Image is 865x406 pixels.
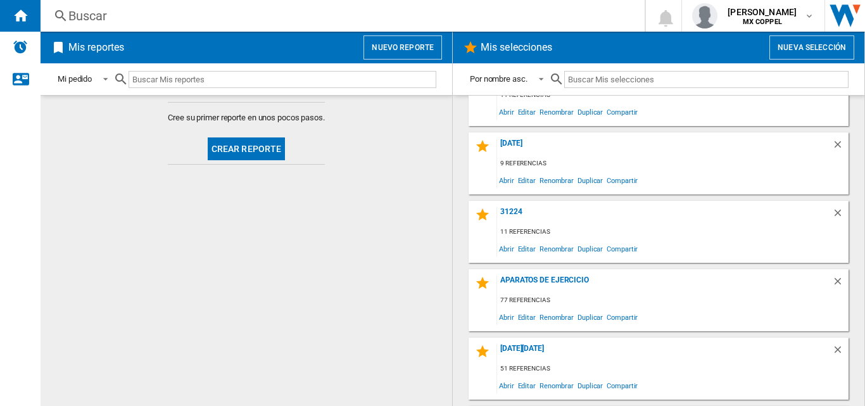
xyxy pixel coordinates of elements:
[605,103,640,120] span: Compartir
[576,172,605,189] span: Duplicar
[13,39,28,54] img: alerts-logo.svg
[68,7,612,25] div: Buscar
[832,344,849,361] div: Borrar
[516,377,538,394] span: Editar
[576,240,605,257] span: Duplicar
[692,3,717,29] img: profile.jpg
[516,308,538,326] span: Editar
[497,224,849,240] div: 11 referencias
[605,172,640,189] span: Compartir
[497,172,516,189] span: Abrir
[497,240,516,257] span: Abrir
[497,361,849,377] div: 51 referencias
[832,207,849,224] div: Borrar
[478,35,555,60] h2: Mis selecciones
[769,35,854,60] button: Nueva selección
[497,207,832,224] div: 31224
[538,240,576,257] span: Renombrar
[497,293,849,308] div: 77 referencias
[538,172,576,189] span: Renombrar
[208,137,286,160] button: Crear reporte
[564,71,849,88] input: Buscar Mis selecciones
[470,74,527,84] div: Por nombre asc.
[516,240,538,257] span: Editar
[129,71,436,88] input: Buscar Mis reportes
[516,103,538,120] span: Editar
[497,344,832,361] div: [DATE][DATE]
[168,112,325,124] span: Cree su primer reporte en unos pocos pasos.
[58,74,92,84] div: Mi pedido
[66,35,127,60] h2: Mis reportes
[605,308,640,326] span: Compartir
[497,156,849,172] div: 9 referencias
[538,377,576,394] span: Renombrar
[576,103,605,120] span: Duplicar
[497,139,832,156] div: [DATE]
[605,377,640,394] span: Compartir
[576,377,605,394] span: Duplicar
[743,18,782,26] b: MX COPPEL
[538,103,576,120] span: Renombrar
[538,308,576,326] span: Renombrar
[497,276,832,293] div: Aparatos de ejercicio
[497,103,516,120] span: Abrir
[497,308,516,326] span: Abrir
[363,35,442,60] button: Nuevo reporte
[728,6,797,18] span: [PERSON_NAME]
[832,276,849,293] div: Borrar
[497,377,516,394] span: Abrir
[516,172,538,189] span: Editar
[605,240,640,257] span: Compartir
[576,308,605,326] span: Duplicar
[832,139,849,156] div: Borrar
